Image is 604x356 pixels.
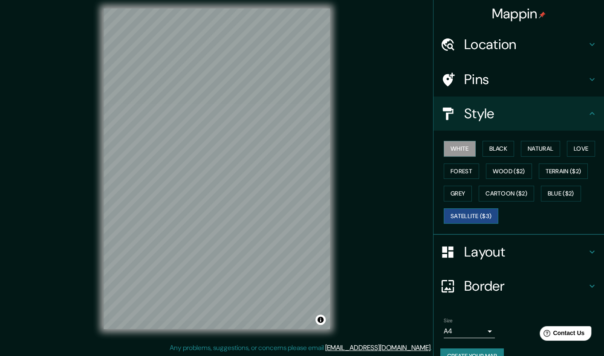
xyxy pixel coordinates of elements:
[464,277,587,295] h4: Border
[433,62,604,96] div: Pins
[444,317,453,324] label: Size
[528,323,595,347] iframe: Help widget launcher
[521,141,560,157] button: Natural
[479,186,534,201] button: Cartoon ($2)
[433,269,604,303] div: Border
[444,186,472,201] button: Grey
[433,27,604,61] div: Location
[104,9,330,329] canvas: Map
[486,163,532,179] button: Wood ($2)
[444,141,476,157] button: White
[444,324,495,338] div: A4
[464,71,587,88] h4: Pins
[464,243,587,260] h4: Layout
[444,163,479,179] button: Forest
[315,315,326,325] button: Toggle attribution
[325,343,431,352] a: [EMAIL_ADDRESS][DOMAIN_NAME]
[464,36,587,53] h4: Location
[541,186,581,201] button: Blue ($2)
[444,208,498,224] button: Satellite ($3)
[492,5,546,22] h4: Mappin
[539,12,546,18] img: pin-icon.png
[567,141,595,157] button: Love
[539,163,588,179] button: Terrain ($2)
[483,141,514,157] button: Black
[464,105,587,122] h4: Style
[432,343,433,353] div: .
[433,96,604,131] div: Style
[433,235,604,269] div: Layout
[170,343,432,353] p: Any problems, suggestions, or concerns please email .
